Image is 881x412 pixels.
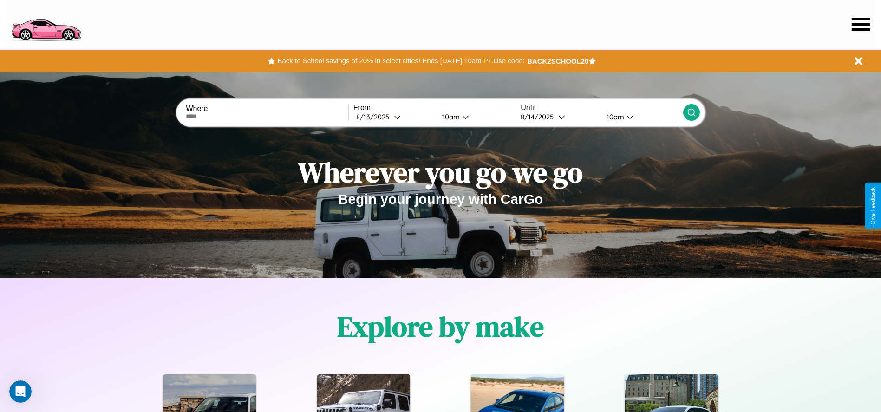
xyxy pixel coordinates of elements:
[599,112,683,122] button: 10am
[353,112,435,122] button: 8/13/2025
[521,112,558,121] div: 8 / 14 / 2025
[186,105,348,113] label: Where
[337,307,544,346] h1: Explore by make
[9,380,32,403] iframe: Intercom live chat
[527,57,589,65] b: BACK2SCHOOL20
[602,112,626,121] div: 10am
[435,112,516,122] button: 10am
[356,112,394,121] div: 8 / 13 / 2025
[437,112,462,121] div: 10am
[275,54,527,67] button: Back to School savings of 20% in select cities! Ends [DATE] 10am PT.Use code:
[353,104,516,112] label: From
[7,5,85,43] img: logo
[870,187,876,225] div: Give Feedback
[521,104,683,112] label: Until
